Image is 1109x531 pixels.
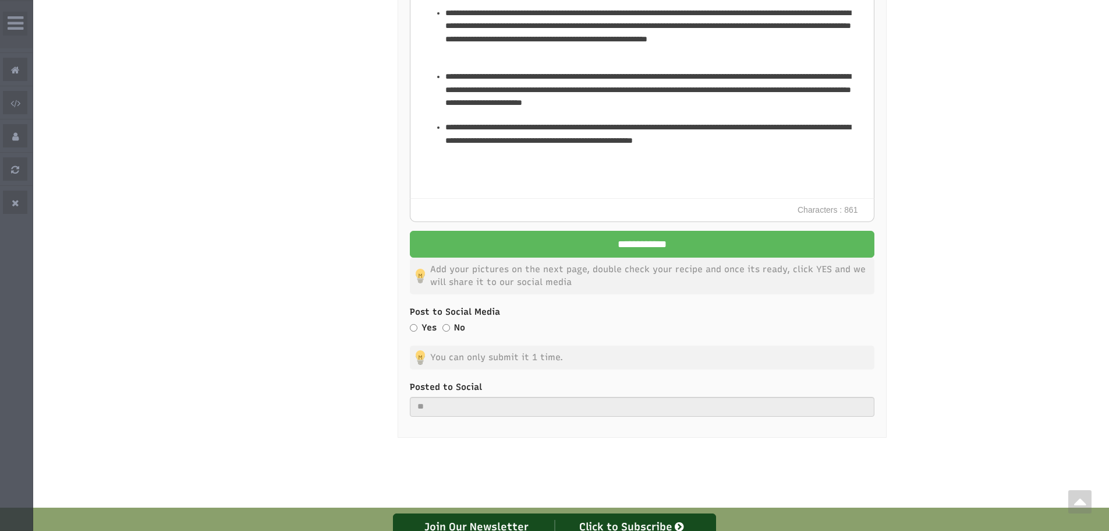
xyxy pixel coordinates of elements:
label: Posted to Social [410,381,874,393]
p: Add your pictures on the next page, double check your recipe and once its ready, click YES and we... [410,258,874,294]
label: Post to Social Media [410,306,874,318]
label: Yes [421,322,437,334]
p: You can only submit it 1 time. [410,346,874,370]
input: Yes [410,324,417,332]
i: Wide Admin Panel [8,14,23,33]
label: No [454,322,465,334]
input: No [442,324,450,332]
span: Characters : 861 [792,199,864,222]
